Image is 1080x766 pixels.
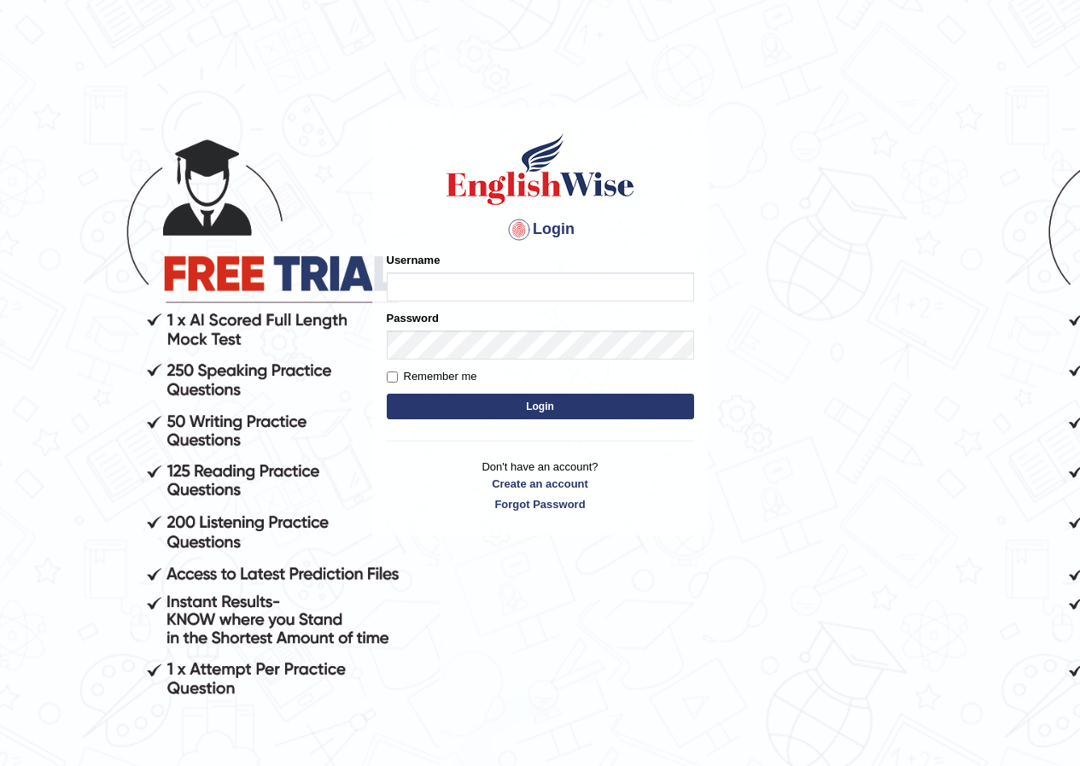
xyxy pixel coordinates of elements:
[387,496,694,512] a: Forgot Password
[387,476,694,492] a: Create an account
[387,459,694,512] p: Don't have an account?
[387,371,398,383] input: Remember me
[387,368,477,385] label: Remember me
[387,394,694,419] button: Login
[387,252,441,268] label: Username
[387,216,694,243] h4: Login
[387,310,439,326] label: Password
[443,131,638,208] img: Logo of English Wise sign in for intelligent practice with AI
